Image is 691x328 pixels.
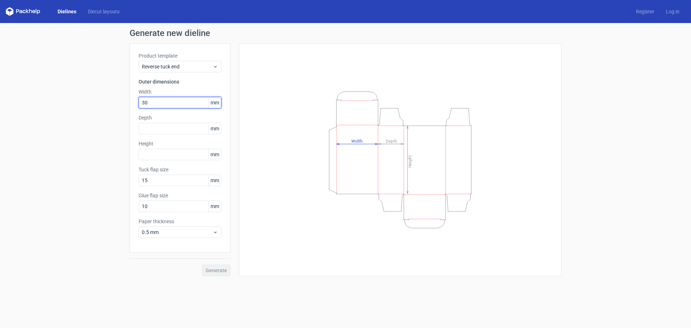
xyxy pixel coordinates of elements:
a: Log in [660,8,685,15]
span: 0.5 mm [142,229,213,236]
span: Reverse tuck end [142,63,213,70]
span: mm [208,201,221,212]
label: Glue flap size [139,192,221,199]
a: Register [630,8,660,15]
tspan: Height [407,155,412,167]
span: mm [208,97,221,108]
h3: Outer dimensions [139,78,221,85]
h1: Generate new dieline [130,29,561,37]
label: Height [139,140,221,147]
label: Tuck flap size [139,166,221,173]
a: Diecut layouts [82,8,125,15]
span: mm [208,175,221,186]
label: Depth [139,114,221,121]
tspan: Width [351,138,363,143]
label: Width [139,88,221,95]
span: mm [208,149,221,160]
tspan: Depth [386,138,397,143]
span: mm [208,123,221,134]
a: Dielines [52,8,82,15]
label: Paper thickness [139,218,221,225]
label: Product template [139,52,221,59]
